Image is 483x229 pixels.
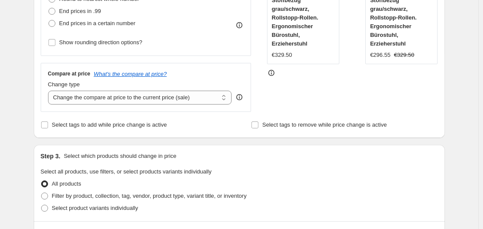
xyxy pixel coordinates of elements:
[52,193,247,199] span: Filter by product, collection, tag, vendor, product type, variant title, or inventory
[64,152,176,160] p: Select which products should change in price
[48,81,80,88] span: Change type
[52,121,167,128] span: Select tags to add while price change is active
[59,8,101,14] span: End prices in .99
[41,152,61,160] h2: Step 3.
[272,51,292,59] div: €329.50
[59,39,142,46] span: Show rounding direction options?
[370,51,390,59] div: €296.55
[48,70,90,77] h3: Compare at price
[41,168,212,175] span: Select all products, use filters, or select products variants individually
[52,205,138,211] span: Select product variants individually
[235,93,244,101] div: help
[94,71,167,77] button: What's the compare at price?
[59,20,135,26] span: End prices in a certain number
[52,180,81,187] span: All products
[262,121,387,128] span: Select tags to remove while price change is active
[394,51,414,59] strike: €329.50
